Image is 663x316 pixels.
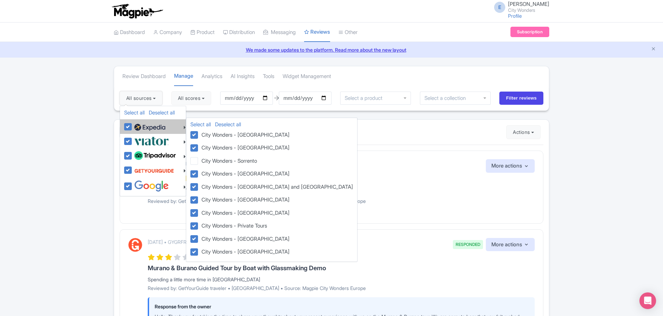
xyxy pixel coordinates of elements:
[486,159,535,173] button: More actions
[148,276,535,283] div: Spending a little more time in [GEOGRAPHIC_DATA]
[263,67,274,86] a: Tools
[190,23,215,42] a: Product
[134,122,165,133] img: expedia22-01-93867e2ff94c7cd37d965f09d456db68.svg
[134,180,169,192] img: google-96de159c2084212d3cdd3c2fb262314c.svg
[122,67,166,86] a: Review Dashboard
[508,13,522,19] a: Profile
[110,3,164,19] img: logo-ab69f6fb50320c5b225c76a69d11143b.png
[148,265,535,272] h3: Murano & Burano Guided Tour by Boat with Glassmaking Demo
[283,67,331,86] a: Widget Management
[199,143,290,152] label: City Wonders - [GEOGRAPHIC_DATA]
[174,67,193,86] a: Manage
[155,303,529,310] p: Response from the owner
[338,23,358,42] a: Other
[134,135,169,147] img: viator-e2bf771eb72f7a6029a5edfbb081213a.svg
[199,221,267,230] label: City Wonders - Private Tours
[304,23,330,42] a: Reviews
[120,106,186,196] ul: All sources
[134,164,174,177] img: get_your_guide-5a6366678479520ec94e3f9d2b9f304b.svg
[490,1,549,12] a: E [PERSON_NAME] City Wonders
[506,125,541,139] button: Actions
[499,92,543,105] input: Filter reviews
[345,95,386,101] input: Select a product
[231,67,255,86] a: AI Insights
[199,130,290,139] label: City Wonders - [GEOGRAPHIC_DATA]
[651,45,656,53] button: Close announcement
[639,292,656,309] div: Open Intercom Messenger
[199,182,353,191] label: City Wonders - [GEOGRAPHIC_DATA] and [GEOGRAPHIC_DATA]
[201,67,222,86] a: Analytics
[148,238,206,246] p: [DATE] • GYGRFRBB2Z9M
[263,23,296,42] a: Messaging
[171,91,211,105] button: All scores
[424,95,471,101] input: Select a collection
[508,8,549,12] small: City Wonders
[199,169,290,178] label: City Wonders - [GEOGRAPHIC_DATA]
[508,1,549,7] span: [PERSON_NAME]
[4,46,659,53] a: We made some updates to the platform. Read more about the new layout
[153,23,182,42] a: Company
[510,27,549,37] a: Subscription
[199,208,290,217] label: City Wonders - [GEOGRAPHIC_DATA]
[199,195,290,204] label: City Wonders - [GEOGRAPHIC_DATA]
[120,91,162,105] button: All sources
[128,238,142,252] img: GetYourGuide Logo
[199,234,290,243] label: City Wonders - [GEOGRAPHIC_DATA]
[215,121,241,128] a: Deselect all
[199,156,257,165] label: City Wonders - Sorrento
[124,109,145,116] a: Select all
[223,23,255,42] a: Distribution
[114,23,145,42] a: Dashboard
[148,284,535,292] p: Reviewed by: GetYourGuide traveler • [GEOGRAPHIC_DATA] • Source: Magpie City Wonders Europe
[148,197,535,205] p: Reviewed by: GetYourGuide traveler • [GEOGRAPHIC_DATA] • Source: Magpie City Wonders Europe
[486,238,535,251] button: More actions
[494,2,505,13] span: E
[134,151,176,160] img: tripadvisor_background-ebb97188f8c6c657a79ad20e0caa6051.svg
[190,121,211,128] a: Select all
[149,109,175,116] a: Deselect all
[199,247,290,256] label: City Wonders - [GEOGRAPHIC_DATA]
[453,240,483,249] span: RESPONDED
